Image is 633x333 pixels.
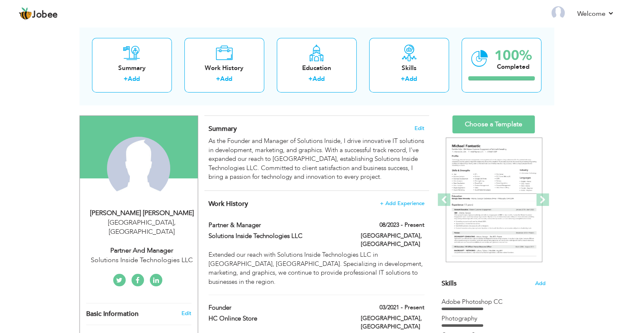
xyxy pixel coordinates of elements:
[494,49,532,63] div: 100%
[191,64,258,73] div: Work History
[181,310,191,317] a: Edit
[220,75,232,83] a: Add
[442,314,546,323] div: Photography
[86,255,198,265] div: Solutions Inside Technologies LLC
[86,246,198,255] div: Partner and Manager
[209,137,424,181] div: As the Founder and Manager of Solutions Inside, I drive innovative IT solutions in development, m...
[376,64,442,73] div: Skills
[380,221,424,229] label: 08/2023 - Present
[361,314,424,331] label: [GEOGRAPHIC_DATA], [GEOGRAPHIC_DATA]
[401,75,405,83] label: +
[86,310,139,318] span: Basic Information
[216,75,220,83] label: +
[313,75,325,83] a: Add
[19,7,32,20] img: jobee.io
[107,137,170,200] img: Muhammad Hammad Shahid
[442,279,457,288] span: Skills
[209,199,248,208] span: Work History
[415,125,424,131] span: Edit
[209,303,348,312] label: Founder
[124,75,128,83] label: +
[442,298,546,306] div: Adobe Photoshop CC
[405,75,417,83] a: Add
[209,232,348,240] label: Solutions Inside Technologies LLC
[283,64,350,73] div: Education
[86,208,198,218] div: [PERSON_NAME] [PERSON_NAME]
[577,9,614,19] a: Welcome
[32,10,58,20] span: Jobee
[209,250,424,286] div: Extended our reach with Solutions Inside Technologies LLC in [GEOGRAPHIC_DATA], [GEOGRAPHIC_DATA]...
[209,124,237,133] span: Summary
[209,221,348,230] label: Partner & Manager
[535,280,546,288] span: Add
[174,218,176,227] span: ,
[452,115,535,133] a: Choose a Template
[494,63,532,71] div: Completed
[551,6,565,20] img: Profile Img
[128,75,140,83] a: Add
[380,200,424,206] span: + Add Experience
[380,303,424,312] label: 03/2021 - Present
[19,7,58,20] a: Jobee
[308,75,313,83] label: +
[361,232,424,248] label: [GEOGRAPHIC_DATA], [GEOGRAPHIC_DATA]
[209,200,424,208] h4: This helps to show the companies you have worked for.
[209,314,348,323] label: HC Onlince Store
[86,218,198,237] div: [GEOGRAPHIC_DATA] [GEOGRAPHIC_DATA]
[99,64,165,73] div: Summary
[209,125,424,133] h4: Adding a summary is a quick and easy way to highlight your experience and interests.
